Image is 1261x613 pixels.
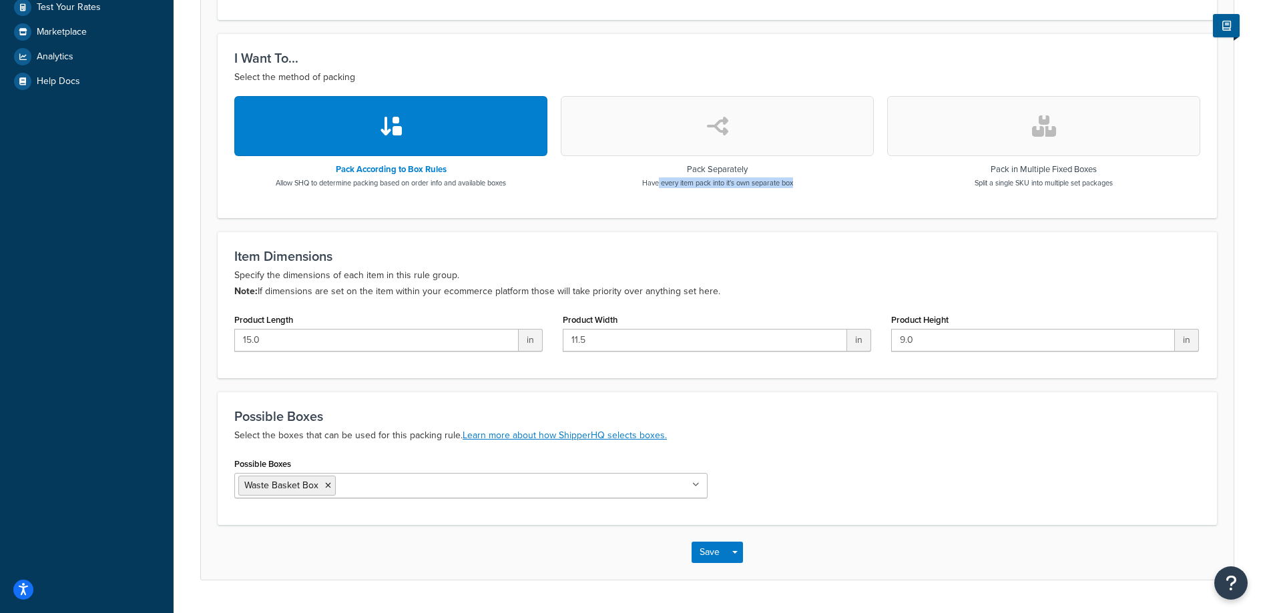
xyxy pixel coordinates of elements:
[1214,566,1248,600] button: Open Resource Center
[234,69,1200,85] p: Select the method of packing
[276,165,506,174] h3: Pack According to Box Rules
[234,284,258,298] b: Note:
[1175,329,1199,352] span: in
[10,69,164,93] a: Help Docs
[234,267,1200,299] p: Specify the dimensions of each item in this rule group. If dimensions are set on the item within ...
[563,315,617,325] label: Product Width
[234,249,1200,263] h3: Item Dimensions
[234,315,293,325] label: Product Length
[10,20,164,44] a: Marketplace
[37,51,73,63] span: Analytics
[1213,14,1240,37] button: Show Help Docs
[463,428,667,442] a: Learn more about how ShipperHQ selects boxes.
[234,428,1200,444] p: Select the boxes that can be used for this packing rule.
[847,329,871,352] span: in
[975,165,1113,174] h3: Pack in Multiple Fixed Boxes
[37,27,87,38] span: Marketplace
[37,76,80,87] span: Help Docs
[234,459,291,469] label: Possible Boxes
[276,177,506,188] p: Allow SHQ to determine packing based on order info and available boxes
[10,45,164,69] a: Analytics
[642,165,793,174] h3: Pack Separately
[244,478,318,492] span: Waste Basket Box
[234,409,1200,424] h3: Possible Boxes
[891,315,949,325] label: Product Height
[692,542,728,563] button: Save
[519,329,543,352] span: in
[642,177,793,188] p: Have every item pack into it's own separate box
[975,177,1113,188] p: Split a single SKU into multiple set packages
[37,2,101,13] span: Test Your Rates
[234,51,1200,65] h3: I Want To...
